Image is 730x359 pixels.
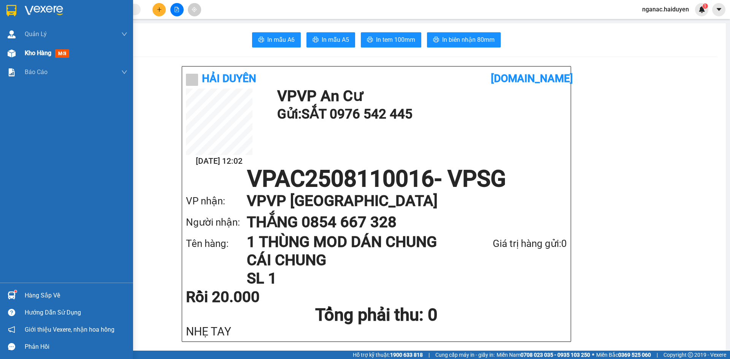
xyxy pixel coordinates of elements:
[6,7,18,15] span: Gửi:
[186,155,252,168] h2: [DATE] 12:02
[186,325,567,338] div: NHẸ TAY
[618,352,651,358] strong: 0369 525 060
[152,3,166,16] button: plus
[491,72,573,85] b: [DOMAIN_NAME]
[247,269,452,288] h1: SL 1
[657,351,658,359] span: |
[433,36,439,44] span: printer
[186,289,312,305] div: Rồi 20.000
[390,352,423,358] strong: 1900 633 818
[247,212,552,233] h1: THẮNG 0854 667 328
[8,309,15,316] span: question-circle
[25,290,127,301] div: Hàng sắp về
[376,35,415,44] span: In tem 100mm
[367,36,373,44] span: printer
[25,67,48,77] span: Báo cáo
[121,31,127,37] span: down
[25,307,127,318] div: Hướng dẫn sử dụng
[712,3,725,16] button: caret-down
[442,35,495,44] span: In biên nhận 80mm
[716,6,722,13] span: caret-down
[186,305,567,325] h1: Tổng phải thu: 0
[688,352,693,357] span: copyright
[186,193,247,209] div: VP nhận:
[521,352,590,358] strong: 0708 023 035 - 0935 103 250
[6,16,60,25] div: SẮT
[65,6,142,25] div: VP [GEOGRAPHIC_DATA]
[25,325,114,334] span: Giới thiệu Vexere, nhận hoa hồng
[703,3,708,9] sup: 1
[353,351,423,359] span: Hỗ trợ kỹ thuật:
[186,215,247,230] div: Người nhận:
[427,32,501,47] button: printerIn biên nhận 80mm
[435,351,495,359] span: Cung cấp máy in - giấy in:
[497,351,590,359] span: Miền Nam
[636,5,695,14] span: nganac.haiduyen
[452,236,567,251] div: Giá trị hàng gửi: 0
[252,32,301,47] button: printerIn mẫu A6
[596,351,651,359] span: Miền Bắc
[6,25,60,35] div: 0976542445
[8,343,15,350] span: message
[65,7,83,15] span: Nhận:
[361,32,421,47] button: printerIn tem 100mm
[428,351,430,359] span: |
[277,104,563,125] h1: Gửi: SẮT 0976 542 445
[202,72,256,85] b: Hải Duyên
[8,30,16,38] img: warehouse-icon
[247,190,552,212] h1: VP VP [GEOGRAPHIC_DATA]
[25,49,51,57] span: Kho hàng
[6,6,60,16] div: VP An Cư
[65,25,142,34] div: THẮNG
[8,326,15,333] span: notification
[592,353,594,356] span: ⚪️
[25,29,47,39] span: Quản Lý
[55,49,69,58] span: mới
[277,89,563,104] h1: VP VP An Cư
[698,6,705,13] img: icon-new-feature
[322,35,349,44] span: In mẫu A5
[8,49,16,57] img: warehouse-icon
[186,168,567,190] h1: VPAC2508110016 - VPSG
[121,69,127,75] span: down
[267,35,295,44] span: In mẫu A6
[25,341,127,353] div: Phản hồi
[6,49,61,58] div: 20.000
[247,233,452,269] h1: 1 THÙNG MOD DÁN CHUNG CÁI CHUNG
[8,291,16,299] img: warehouse-icon
[157,7,162,12] span: plus
[170,3,184,16] button: file-add
[6,5,16,16] img: logo-vxr
[313,36,319,44] span: printer
[704,3,706,9] span: 1
[8,68,16,76] img: solution-icon
[192,7,197,12] span: aim
[6,50,18,58] span: Rồi :
[186,236,247,251] div: Tên hàng:
[174,7,179,12] span: file-add
[258,36,264,44] span: printer
[65,34,142,44] div: 0854667328
[14,290,17,293] sup: 1
[188,3,201,16] button: aim
[306,32,355,47] button: printerIn mẫu A5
